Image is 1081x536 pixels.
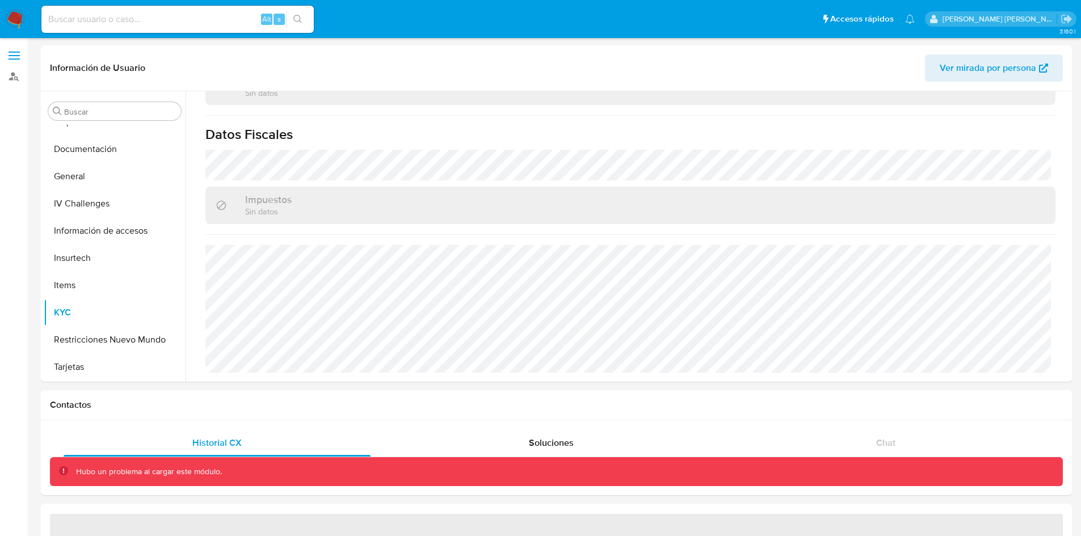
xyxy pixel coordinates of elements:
[192,436,242,449] span: Historial CX
[529,436,574,449] span: Soluciones
[44,136,186,163] button: Documentación
[53,107,62,116] button: Buscar
[205,187,1055,223] div: ImpuestosSin datos
[44,272,186,299] button: Items
[44,353,186,381] button: Tarjetas
[64,107,176,117] input: Buscar
[44,244,186,272] button: Insurtech
[205,126,1055,143] h1: Datos Fiscales
[44,163,186,190] button: General
[1061,13,1072,25] a: Salir
[262,14,271,24] span: Alt
[277,14,281,24] span: s
[940,54,1036,82] span: Ver mirada por persona
[876,436,895,449] span: Chat
[925,54,1063,82] button: Ver mirada por persona
[44,190,186,217] button: IV Challenges
[76,466,222,477] p: Hubo un problema al cargar este módulo.
[44,299,186,326] button: KYC
[943,14,1057,24] p: ext_jesssali@mercadolibre.com.mx
[41,12,314,27] input: Buscar usuario o caso...
[286,11,309,27] button: search-icon
[44,217,186,244] button: Información de accesos
[50,62,145,74] h1: Información de Usuario
[905,14,915,24] a: Notificaciones
[245,193,292,206] h3: Impuestos
[245,87,296,98] p: Sin datos
[830,13,894,25] span: Accesos rápidos
[245,206,292,217] p: Sin datos
[44,326,186,353] button: Restricciones Nuevo Mundo
[50,399,1063,411] h1: Contactos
